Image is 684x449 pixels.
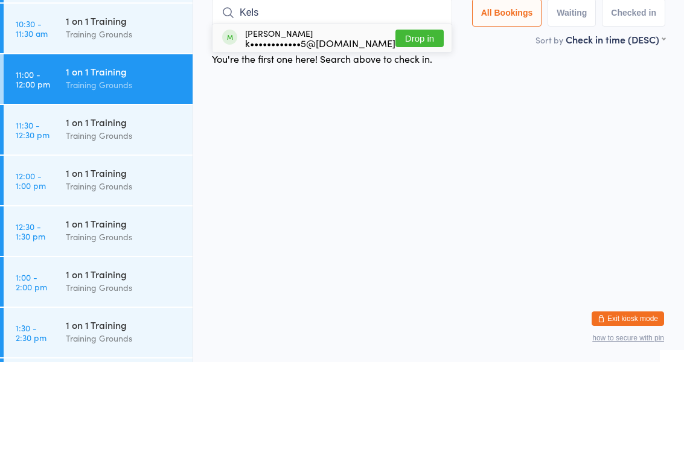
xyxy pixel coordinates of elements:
[16,55,48,74] time: 10:00 - 11:00 am
[66,101,182,114] div: 1 on 1 Training
[66,354,182,368] div: 1 on 1 Training
[16,410,46,429] time: 1:30 - 2:30 pm
[212,86,452,113] input: Search
[66,215,182,229] div: Training Grounds
[16,308,45,328] time: 12:30 - 1:30 pm
[66,304,182,317] div: 1 on 1 Training
[66,63,182,77] div: Training Grounds
[66,165,182,179] div: Training Grounds
[566,119,665,133] div: Check in time (DESC)
[374,60,447,72] span: TTG Studio Agoura
[592,398,664,413] button: Exit kiosk mode
[289,60,355,72] span: Training Grounds
[66,202,182,215] div: 1 on 1 Training
[395,116,444,134] button: Drop in
[16,207,50,226] time: 11:30 - 12:30 pm
[472,86,542,113] button: All Bookings
[4,395,193,444] a: 1:30 -2:30 pm1 on 1 TrainingTraining Grounds
[4,91,193,140] a: 10:30 -11:30 am1 on 1 TrainingTraining Grounds
[497,36,555,48] span: Manual search
[4,40,193,89] a: 10:00 -11:00 am1 on 1 TrainingTraining Grounds
[602,86,665,113] button: Checked in
[16,13,75,33] div: Events for
[87,13,147,33] div: At
[212,60,270,72] span: [DATE] 11:00am
[592,421,664,429] button: how to secure with pin
[16,258,46,277] time: 12:00 - 1:00 pm
[16,156,50,176] time: 11:00 - 12:00 pm
[4,344,193,393] a: 1:00 -2:00 pm1 on 1 TrainingTraining Grounds
[66,418,182,432] div: Training Grounds
[66,151,182,165] div: 1 on 1 Training
[66,253,182,266] div: 1 on 1 Training
[245,115,395,135] div: [PERSON_NAME]
[4,243,193,292] a: 12:00 -1:00 pm1 on 1 TrainingTraining Grounds
[548,86,596,113] button: Waiting
[212,139,432,152] div: You're the first one here! Search above to check in.
[87,33,147,46] div: Any location
[245,125,395,135] div: k••••••••••••5@[DOMAIN_NAME]
[66,368,182,381] div: Training Grounds
[66,317,182,331] div: Training Grounds
[4,192,193,241] a: 11:30 -12:30 pm1 on 1 TrainingTraining Grounds
[66,405,182,418] div: 1 on 1 Training
[4,293,193,343] a: 12:30 -1:30 pm1 on 1 TrainingTraining Grounds
[16,359,47,378] time: 1:00 - 2:00 pm
[598,36,653,48] span: Scanner input
[66,114,182,128] div: Training Grounds
[16,33,45,46] a: [DATE]
[66,266,182,280] div: Training Grounds
[212,30,665,50] h2: 1 on 1 Training Check-in
[16,106,48,125] time: 10:30 - 11:30 am
[535,121,563,133] label: Sort by
[4,141,193,191] a: 11:00 -12:00 pm1 on 1 TrainingTraining Grounds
